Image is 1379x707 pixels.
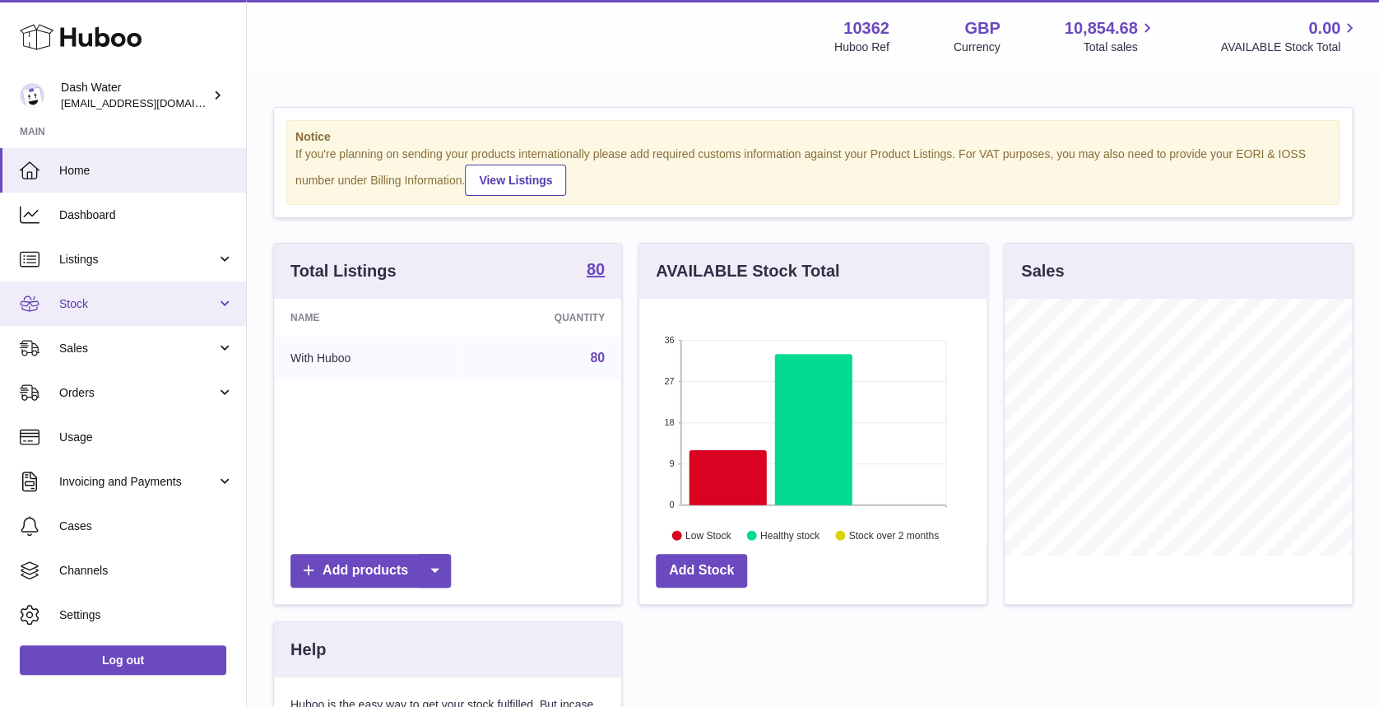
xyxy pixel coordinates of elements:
[954,40,1001,55] div: Currency
[59,607,234,623] span: Settings
[843,17,889,40] strong: 10362
[290,639,326,661] h3: Help
[457,299,621,337] th: Quantity
[59,252,216,267] span: Listings
[1220,40,1359,55] span: AVAILABLE Stock Total
[1064,17,1156,55] a: 10,854.68 Total sales
[664,376,674,386] text: 27
[834,40,889,55] div: Huboo Ref
[61,96,242,109] span: [EMAIL_ADDRESS][DOMAIN_NAME]
[59,385,216,401] span: Orders
[656,260,839,282] h3: AVAILABLE Stock Total
[274,337,457,379] td: With Huboo
[20,83,44,108] img: bea@dash-water.com
[587,261,605,281] a: 80
[59,519,234,534] span: Cases
[587,261,605,277] strong: 80
[465,165,566,196] a: View Listings
[1064,17,1137,40] span: 10,854.68
[1083,40,1156,55] span: Total sales
[59,563,234,579] span: Channels
[59,207,234,223] span: Dashboard
[664,417,674,427] text: 18
[61,80,209,111] div: Dash Water
[274,299,457,337] th: Name
[290,260,397,282] h3: Total Listings
[59,341,216,356] span: Sales
[685,529,731,541] text: Low Stock
[1220,17,1359,55] a: 0.00 AVAILABLE Stock Total
[295,129,1330,145] strong: Notice
[59,296,216,312] span: Stock
[1021,260,1064,282] h3: Sales
[59,430,234,445] span: Usage
[295,147,1330,196] div: If you're planning on sending your products internationally please add required customs informati...
[59,163,234,179] span: Home
[849,529,939,541] text: Stock over 2 months
[964,17,1000,40] strong: GBP
[590,351,605,365] a: 80
[669,500,674,509] text: 0
[760,529,820,541] text: Healthy stock
[59,474,216,490] span: Invoicing and Payments
[669,458,674,468] text: 9
[664,335,674,345] text: 36
[20,645,226,675] a: Log out
[290,554,451,588] a: Add products
[656,554,747,588] a: Add Stock
[1308,17,1340,40] span: 0.00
